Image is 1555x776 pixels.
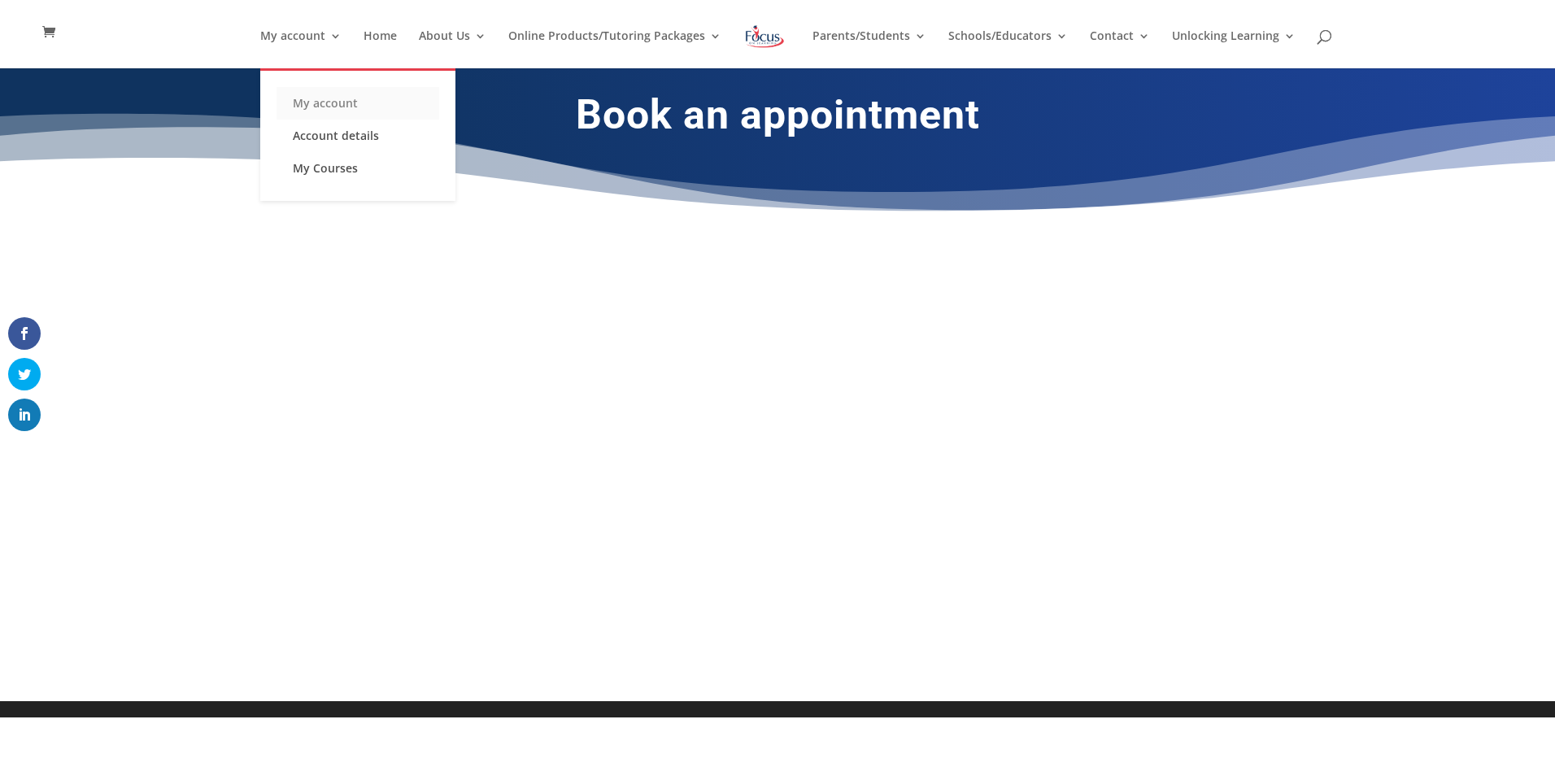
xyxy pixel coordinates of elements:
a: Unlocking Learning [1172,30,1296,68]
a: My Courses [277,152,439,185]
a: My account [260,30,342,68]
a: Online Products/Tutoring Packages [508,30,721,68]
a: About Us [419,30,486,68]
a: Schools/Educators [948,30,1068,68]
a: Contact [1090,30,1150,68]
a: Account details [277,120,439,152]
a: My account [277,87,439,120]
h1: Book an appointment [338,90,1217,147]
a: Parents/Students [812,30,926,68]
img: Focus on Learning [743,22,786,51]
a: Home [364,30,397,68]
